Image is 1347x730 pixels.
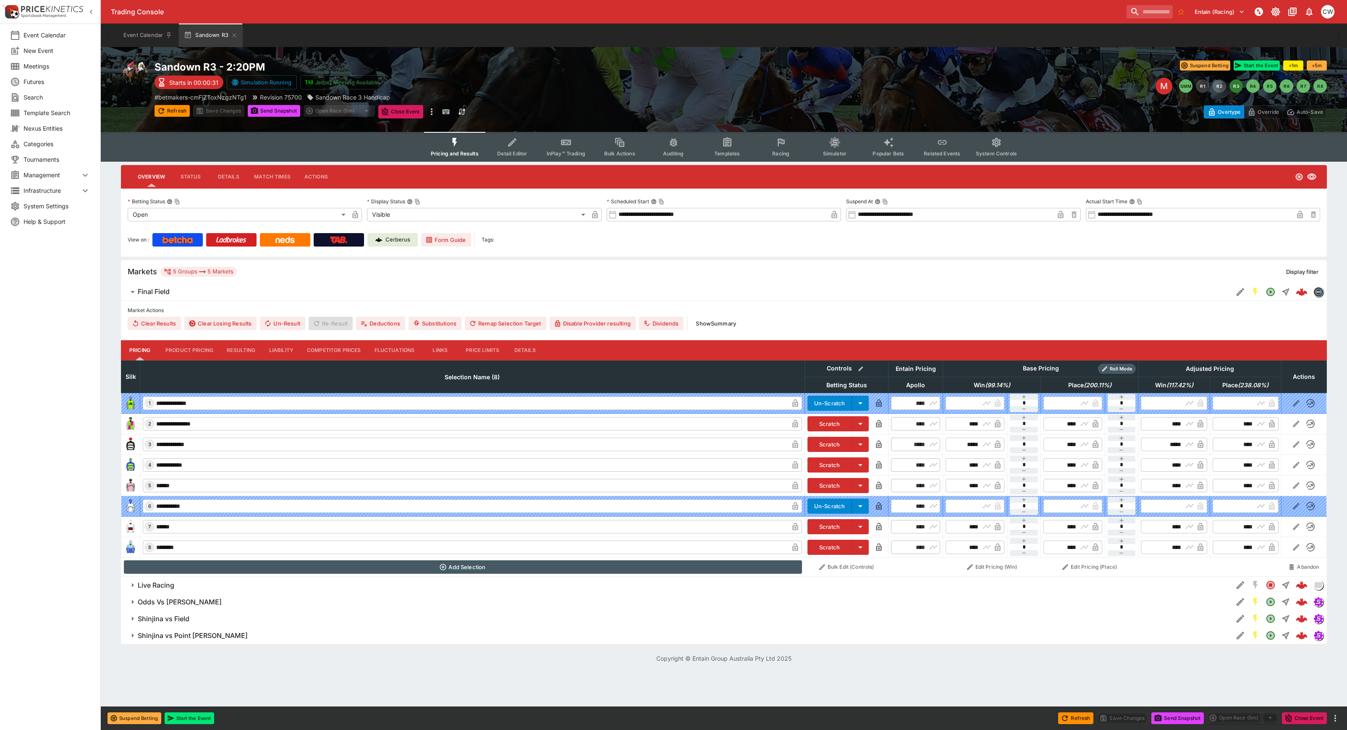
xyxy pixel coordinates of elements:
[121,627,1233,644] button: Shinjina vs Point [PERSON_NAME]
[1278,594,1293,609] button: Straight
[147,462,153,468] span: 4
[260,317,305,330] span: Un-Result
[1296,630,1308,641] img: logo-cerberus--red.svg
[1296,630,1308,641] div: 789abbc7-1421-4316-9828-3d6f615cf6a7
[1156,78,1172,95] div: Edit Meeting
[875,199,881,205] button: Suspend AtCopy To Clipboard
[128,233,149,247] label: View on :
[1059,380,1121,390] span: Place(200.11%)
[427,105,437,118] button: more
[121,577,1233,593] button: Live Racing
[1258,108,1279,116] p: Override
[172,167,210,187] button: Status
[1263,284,1278,299] button: Open
[128,304,1320,317] label: Market Actions
[121,610,1233,627] button: Shinjina vs Field
[1296,286,1308,298] div: d22279f1-7c43-4b05-9560-1c6baee7a467
[1293,593,1310,610] a: ea32ecac-b2ca-4c75-a63b-74a69552345b
[124,479,137,492] img: runner 5
[1293,627,1310,644] a: 789abbc7-1421-4316-9828-3d6f615cf6a7
[174,199,180,205] button: Copy To Clipboard
[924,150,960,157] span: Related Events
[714,150,740,157] span: Templates
[24,155,90,164] span: Tournaments
[882,199,888,205] button: Copy To Clipboard
[1266,630,1276,641] svg: Open
[1296,613,1308,625] img: logo-cerberus--red.svg
[1106,365,1136,373] span: Roll Mode
[964,380,1019,390] span: Win(99.14%)
[147,421,153,427] span: 2
[297,167,335,187] button: Actions
[24,171,80,179] span: Management
[155,60,741,74] h2: Copy To Clipboard
[1293,577,1310,593] a: e2c2d461-d0f3-4abf-ab5a-49a71ea7aabe
[663,150,684,157] span: Auditing
[356,317,405,330] button: Deductions
[1204,105,1244,118] button: Overtype
[1278,578,1293,593] button: Straight
[1207,712,1279,724] div: split button
[309,317,353,330] span: Re-Result
[1233,611,1248,626] button: Edit Detail
[138,581,174,590] h6: Live Racing
[101,654,1347,663] p: Copyright © Entain Group Australia Pty Ltd 2025
[807,560,886,574] button: Bulk Edit (Controls)
[1019,363,1062,374] div: Base Pricing
[1251,4,1266,19] button: NOT Connected to PK
[307,93,390,102] div: Sandown Race 3 Handicap
[124,499,137,513] img: runner 6
[1313,79,1327,93] button: R8
[368,340,422,360] button: Fluctuations
[1266,580,1276,590] svg: Closed
[976,150,1017,157] span: System Controls
[124,560,802,574] button: Add Selection
[807,437,852,452] button: Scratch
[248,105,300,117] button: Send Snapshot
[1263,79,1276,93] button: R5
[421,233,471,247] a: Form Guide
[147,544,153,550] span: 8
[330,236,348,243] img: TabNZ
[155,93,246,102] p: Copy To Clipboard
[1233,284,1248,299] button: Edit Detail
[24,77,90,86] span: Futures
[1266,597,1276,607] svg: Open
[155,105,190,117] button: Refresh
[111,8,1123,16] div: Trading Console
[167,199,173,205] button: Betting StatusCopy To Clipboard
[1263,611,1278,626] button: Open
[1293,610,1310,627] a: 9ceef0ee-9184-4261-97ac-f05036871300
[1266,287,1276,297] svg: Open
[147,441,153,447] span: 3
[1248,594,1263,609] button: SGM Enabled
[262,340,300,360] button: Liability
[1296,613,1308,625] div: 9ceef0ee-9184-4261-97ac-f05036871300
[1218,108,1240,116] p: Overtype
[216,236,246,243] img: Ladbrokes
[1137,199,1143,205] button: Copy To Clipboard
[1196,79,1209,93] button: R1
[691,317,741,330] button: ShowSummary
[275,236,294,243] img: Neds
[1297,79,1310,93] button: R7
[946,560,1038,574] button: Edit Pricing (Win)
[1244,105,1283,118] button: Override
[1174,5,1188,18] button: No Bookmarks
[367,198,405,205] p: Display Status
[1127,5,1173,18] input: search
[1282,712,1327,724] button: Close Event
[1313,630,1323,641] div: simulator
[855,363,866,374] button: Bulk edit
[1190,5,1250,18] button: Select Tenant
[497,150,527,157] span: Detail Editor
[24,217,90,226] span: Help & Support
[1246,79,1260,93] button: R4
[24,31,90,39] span: Event Calendar
[300,75,385,89] button: Jetbet Meeting Available
[1281,360,1326,393] th: Actions
[409,317,461,330] button: Substitutions
[367,208,588,221] div: Visible
[1098,364,1136,374] div: Show/hide Price Roll mode configuration.
[138,287,170,296] h6: Final Field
